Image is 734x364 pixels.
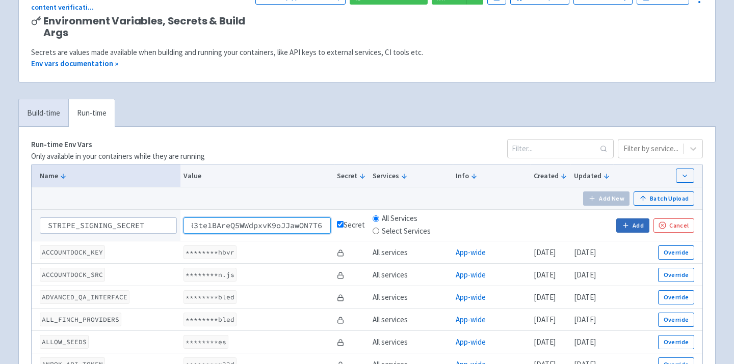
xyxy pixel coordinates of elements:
[574,247,596,257] time: [DATE]
[534,337,556,347] time: [DATE]
[534,292,556,302] time: [DATE]
[653,218,694,233] button: Cancel
[658,245,694,260] button: Override
[534,171,567,181] button: Created
[31,139,92,149] strong: Run-time Env Vars
[40,245,105,259] code: ACCOUNTDOCK_KEY
[180,164,334,187] th: Value
[31,151,205,162] p: Only available in your containers while they are running
[370,264,453,286] td: All services
[40,217,177,234] input: NAME
[507,139,614,158] input: Filter...
[574,337,596,347] time: [DATE]
[183,217,331,234] input: value
[40,268,105,282] code: ACCOUNTDOCK_SRC
[583,191,630,206] button: Add New
[658,313,694,327] button: Override
[456,171,527,181] button: Info
[370,286,453,309] td: All services
[456,315,486,324] a: App-wide
[456,270,486,279] a: App-wide
[658,335,694,349] button: Override
[534,247,556,257] time: [DATE]
[370,331,453,353] td: All services
[370,309,453,331] td: All services
[19,99,68,127] a: Build-time
[31,47,703,59] div: Secrets are values made available when building and running your containers, like API keys to ext...
[574,315,596,324] time: [DATE]
[456,292,486,302] a: App-wide
[658,268,694,282] button: Override
[534,270,556,279] time: [DATE]
[337,171,366,181] button: Secret
[456,247,486,257] a: App-wide
[382,226,431,237] label: Select Services
[31,59,118,68] a: Env vars documentation »
[370,241,453,264] td: All services
[574,292,596,302] time: [DATE]
[373,171,449,181] button: Services
[40,290,129,304] code: ADVANCED_QA_INTERFACE
[658,290,694,304] button: Override
[337,219,366,231] div: Secret
[574,171,610,181] button: Updated
[40,313,121,326] code: ALL_FINCH_PROVIDERS
[534,315,556,324] time: [DATE]
[634,191,694,206] button: Batch Upload
[40,171,177,181] button: Name
[68,99,115,127] a: Run-time
[574,270,596,279] time: [DATE]
[382,213,417,225] label: All Services
[43,15,247,39] span: Environment Variables, Secrets & Build Args
[456,337,486,347] a: App-wide
[40,335,89,349] code: ALLOW_SEEDS
[616,218,649,233] button: Add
